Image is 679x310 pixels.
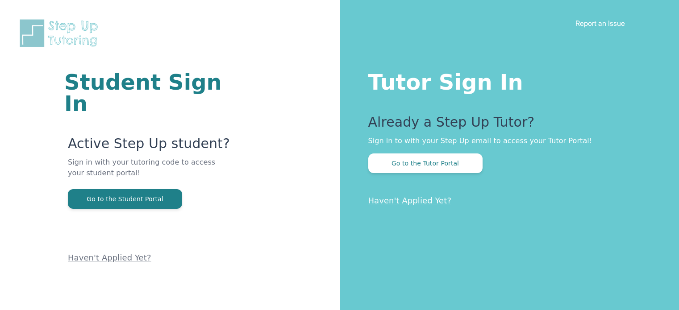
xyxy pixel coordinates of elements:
img: Step Up Tutoring horizontal logo [18,18,104,49]
p: Sign in to with your Step Up email to access your Tutor Portal! [368,136,644,146]
p: Already a Step Up Tutor? [368,114,644,136]
a: Haven't Applied Yet? [368,196,452,205]
a: Report an Issue [575,19,625,28]
a: Go to the Tutor Portal [368,159,483,167]
h1: Tutor Sign In [368,68,644,93]
a: Haven't Applied Yet? [68,253,151,262]
p: Sign in with your tutoring code to access your student portal! [68,157,233,189]
button: Go to the Tutor Portal [368,153,483,173]
button: Go to the Student Portal [68,189,182,209]
a: Go to the Student Portal [68,194,182,203]
h1: Student Sign In [64,71,233,114]
p: Active Step Up student? [68,136,233,157]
